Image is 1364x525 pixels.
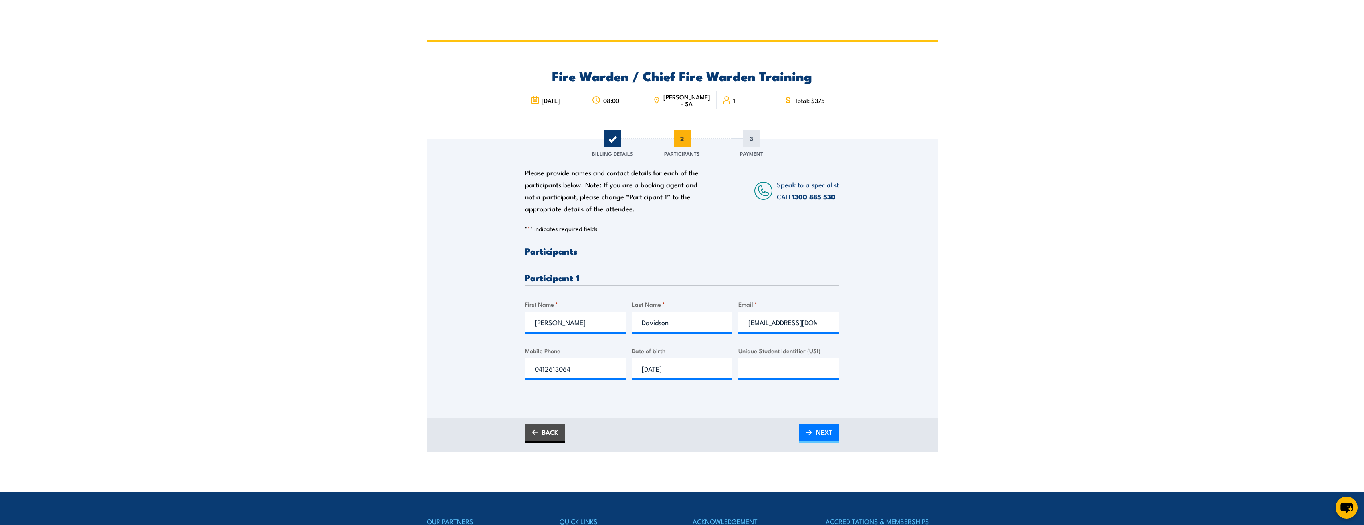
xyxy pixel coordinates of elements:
span: [DATE] [542,97,560,104]
span: Speak to a specialist CALL [777,179,839,201]
label: Unique Student Identifier (USI) [738,346,839,355]
label: Last Name [632,300,732,309]
label: Mobile Phone [525,346,626,355]
label: First Name [525,300,626,309]
a: NEXT [799,424,839,443]
span: 3 [743,130,760,147]
span: Billing Details [592,149,633,157]
span: Participants [664,149,700,157]
span: 1 [604,130,621,147]
label: Date of birth [632,346,732,355]
a: 1300 885 530 [792,191,835,202]
span: 1 [733,97,735,104]
span: Total: $375 [795,97,825,104]
span: [PERSON_NAME] - SA [663,93,711,107]
h3: Participant 1 [525,273,839,282]
span: 08:00 [603,97,619,104]
span: NEXT [816,422,832,443]
span: Payment [740,149,763,157]
button: chat-button [1336,497,1358,519]
h2: Fire Warden / Chief Fire Warden Training [525,70,839,81]
a: BACK [525,424,565,443]
div: Please provide names and contact details for each of the participants below. Note: If you are a b... [525,167,706,215]
label: Email [738,300,839,309]
p: " " indicates required fields [525,225,839,233]
span: 2 [674,130,691,147]
h3: Participants [525,246,839,255]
